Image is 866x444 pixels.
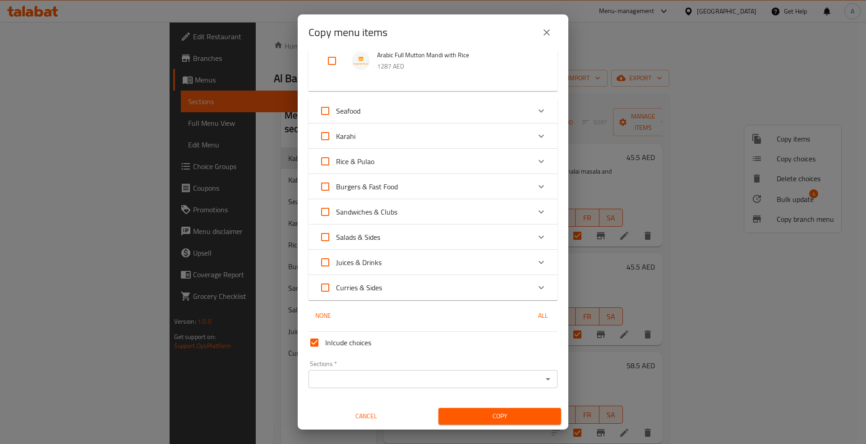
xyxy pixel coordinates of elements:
[529,307,557,324] button: All
[314,176,398,197] label: Acknowledge
[377,50,539,61] span: Arabic Full Mutton Mandi with Rice
[314,252,382,273] label: Acknowledge
[309,25,387,40] h2: Copy menu items
[352,52,370,70] img: Arabic Full Mutton Mandi with Rice
[532,310,554,321] span: All
[309,275,557,300] div: Expand
[336,256,382,269] span: Juices & Drinks
[336,129,355,143] span: Karahi
[314,125,355,147] label: Acknowledge
[336,104,360,118] span: Seafood
[309,411,424,422] span: Cancel
[336,155,374,168] span: Rice & Pulao
[336,230,380,244] span: Salads & Sides
[536,22,557,43] button: close
[309,250,557,275] div: Expand
[309,149,557,174] div: Expand
[305,408,428,425] button: Cancel
[336,281,382,294] span: Curries & Sides
[446,411,554,422] span: Copy
[314,277,382,298] label: Acknowledge
[314,201,397,223] label: Acknowledge
[336,180,398,193] span: Burgers & Fast Food
[309,98,557,124] div: Expand
[309,307,337,324] button: None
[336,205,397,219] span: Sandwiches & Clubs
[377,61,539,72] p: 1287 AED
[542,373,554,385] button: Open
[309,174,557,199] div: Expand
[314,226,380,248] label: Acknowledge
[312,310,334,321] span: None
[311,373,540,385] input: Select section
[309,224,557,250] div: Expand
[314,151,374,172] label: Acknowledge
[325,337,371,348] span: Inlcude choices
[438,408,561,425] button: Copy
[314,100,360,122] label: Acknowledge
[309,199,557,224] div: Expand
[309,124,557,149] div: Expand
